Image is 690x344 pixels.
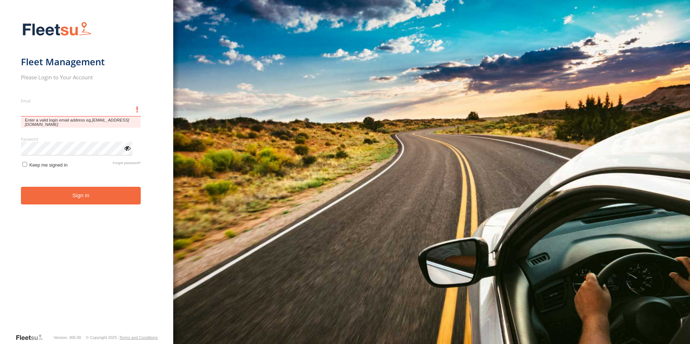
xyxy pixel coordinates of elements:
div: © Copyright 2025 - [86,335,158,340]
a: Terms and Conditions [119,335,158,340]
label: Password [21,136,141,142]
img: Fleetsu [21,20,93,39]
h1: Fleet Management [21,56,141,68]
a: Visit our Website [16,334,49,341]
div: Version: 306.00 [54,335,81,340]
em: [EMAIL_ADDRESS][DOMAIN_NAME] [25,118,129,127]
form: main [21,17,153,333]
div: ViewPassword [123,144,131,151]
button: Sign in [21,187,141,204]
span: Enter a valid login email address eg. [21,116,141,128]
span: Keep me signed in [29,162,67,168]
input: Keep me signed in [22,162,27,167]
label: Email [21,98,141,103]
h2: Please Login to Your Account [21,74,141,81]
a: Forgot password? [113,161,141,168]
